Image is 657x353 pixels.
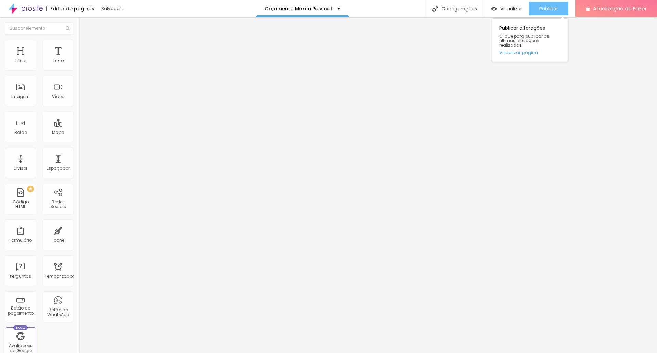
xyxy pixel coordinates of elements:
[52,237,64,243] font: Ícone
[593,5,647,12] font: Atualização do Fazer
[5,22,74,35] input: Buscar elemento
[14,129,27,135] font: Botão
[47,307,69,317] font: Botão do WhatsApp
[10,273,31,279] font: Perguntas
[500,5,522,12] font: Visualizar
[66,26,70,30] img: Ícone
[44,273,74,279] font: Temporizador
[265,5,332,12] font: Orçamento Marca Pessoal
[16,326,25,330] font: Novo
[499,25,545,31] font: Publicar alterações
[441,5,477,12] font: Configurações
[9,237,32,243] font: Formulário
[53,58,64,63] font: Texto
[47,165,70,171] font: Espaçador
[484,2,529,15] button: Visualizar
[539,5,558,12] font: Publicar
[101,5,124,11] font: Salvador...
[52,129,64,135] font: Mapa
[499,33,549,48] font: Clique para publicar as últimas alterações realizadas
[11,93,30,99] font: Imagem
[13,199,29,210] font: Código HTML
[14,165,27,171] font: Divisor
[432,6,438,12] img: Ícone
[52,93,64,99] font: Vídeo
[50,199,66,210] font: Redes Sociais
[79,17,657,353] iframe: Editor
[50,5,94,12] font: Editor de páginas
[529,2,568,15] button: Publicar
[8,305,34,316] font: Botão de pagamento
[15,58,26,63] font: Título
[499,50,561,55] a: Visualizar página
[491,6,497,12] img: view-1.svg
[499,49,538,56] font: Visualizar página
